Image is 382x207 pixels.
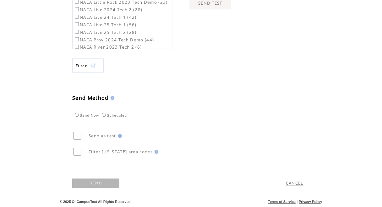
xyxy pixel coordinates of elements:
[74,22,137,28] label: NACA Live 25 Tech 1 (56)
[89,149,153,155] span: Filter [US_STATE] area codes
[75,22,79,26] input: NACA Live 25 Tech 1 (56)
[75,113,79,117] input: Send Now
[286,181,303,186] a: CANCEL
[75,45,79,49] input: NACA River 2023 Tech 2 (6)
[89,133,116,139] span: Send as test
[72,179,119,188] a: SEND
[153,150,158,154] img: help.gif
[60,200,131,204] span: © 2025 OnCampusText All Rights Reserved
[297,200,298,204] span: |
[74,7,143,13] label: NACA Live 2024 Tech 2 (28)
[102,113,106,117] input: Scheduled
[116,134,122,138] img: help.gif
[74,37,154,43] label: NACA Prov 2024 Tech Demo (44)
[75,30,79,34] input: NACA Live 25 Tech 2 (28)
[299,200,322,204] a: Privacy Policy
[74,14,137,20] label: NACA Live 24 Tech 1 (42)
[74,45,142,50] label: NACA River 2023 Tech 2 (6)
[72,59,104,73] a: Filter
[73,114,99,118] label: Send Now
[268,200,296,204] a: Terms of Service
[76,63,87,69] span: Show filters
[75,15,79,19] input: NACA Live 24 Tech 1 (42)
[74,29,137,35] label: NACA Live 25 Tech 2 (28)
[75,37,79,41] input: NACA Prov 2024 Tech Demo (44)
[100,114,127,118] label: Scheduled
[90,59,96,73] img: filters.png
[75,7,79,11] input: NACA Live 2024 Tech 2 (28)
[72,95,109,102] span: Send Method
[109,96,114,100] img: help.gif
